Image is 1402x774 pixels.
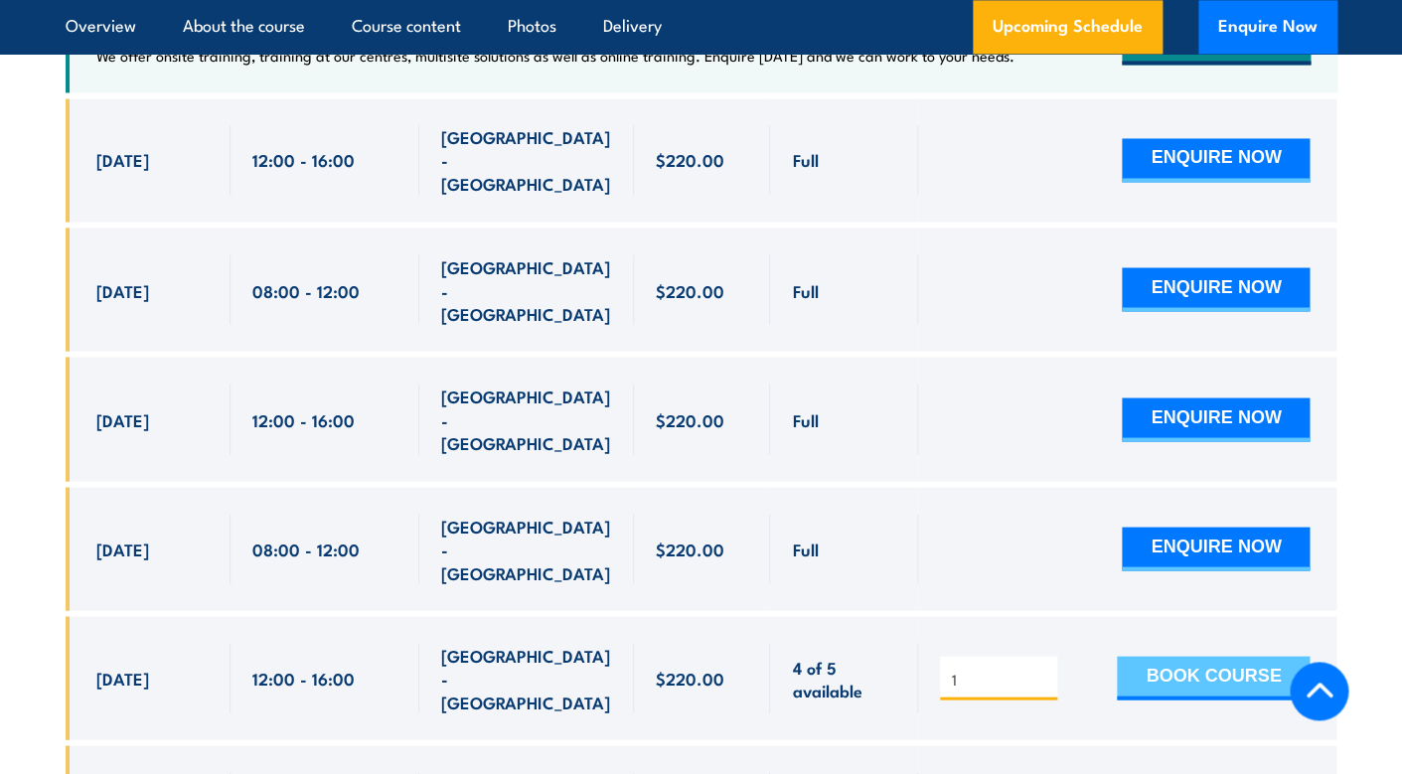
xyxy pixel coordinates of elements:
span: Full [792,537,818,559]
span: 12:00 - 16:00 [252,666,355,689]
span: 08:00 - 12:00 [252,537,360,559]
button: ENQUIRE NOW [1122,397,1310,441]
span: [GEOGRAPHIC_DATA] - [GEOGRAPHIC_DATA] [441,254,612,324]
span: 4 of 5 available [792,655,896,701]
span: $220.00 [656,407,724,430]
span: [DATE] [96,148,149,171]
span: $220.00 [656,148,724,171]
span: [DATE] [96,537,149,559]
span: Full [792,278,818,301]
span: 12:00 - 16:00 [252,407,355,430]
span: [GEOGRAPHIC_DATA] - [GEOGRAPHIC_DATA] [441,514,612,583]
span: Full [792,148,818,171]
button: ENQUIRE NOW [1122,138,1310,182]
span: $220.00 [656,537,724,559]
span: [GEOGRAPHIC_DATA] - [GEOGRAPHIC_DATA] [441,384,612,453]
button: BOOK COURSE [1117,656,1310,699]
span: [DATE] [96,278,149,301]
p: We offer onsite training, training at our centres, multisite solutions as well as online training... [96,46,1014,66]
span: 12:00 - 16:00 [252,148,355,171]
span: [GEOGRAPHIC_DATA] - [GEOGRAPHIC_DATA] [441,643,612,712]
span: Full [792,407,818,430]
span: [DATE] [96,407,149,430]
input: # of people [951,669,1050,689]
span: $220.00 [656,666,724,689]
span: [DATE] [96,666,149,689]
span: [GEOGRAPHIC_DATA] - [GEOGRAPHIC_DATA] [441,125,612,195]
span: $220.00 [656,278,724,301]
button: ENQUIRE NOW [1122,267,1310,311]
span: 08:00 - 12:00 [252,278,360,301]
button: ENQUIRE NOW [1122,527,1310,570]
